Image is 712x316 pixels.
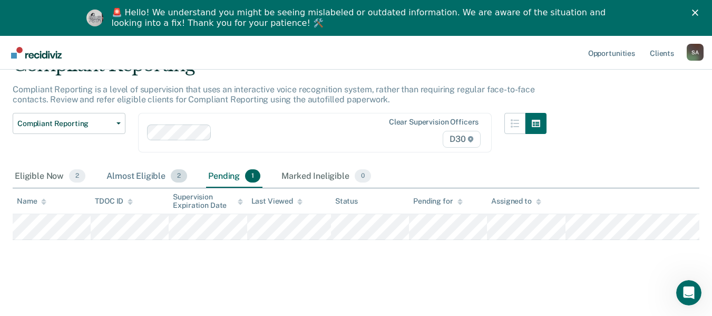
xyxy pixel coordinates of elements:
img: Recidiviz [11,47,62,59]
div: Almost Eligible2 [104,165,189,188]
div: Close [692,9,703,16]
iframe: Intercom live chat [676,280,701,305]
span: 0 [355,169,371,183]
img: Profile image for Kim [86,9,103,26]
div: Pending for [413,197,462,206]
div: Assigned to [491,197,541,206]
span: Compliant Reporting [17,119,112,128]
span: 2 [69,169,85,183]
a: Opportunities [586,36,637,70]
span: 1 [245,169,260,183]
p: Compliant Reporting is a level of supervision that uses an interactive voice recognition system, ... [13,84,535,104]
button: Profile dropdown button [687,44,704,61]
div: TDOC ID [95,197,133,206]
button: Compliant Reporting [13,113,125,134]
div: 🚨 Hello! We understand you might be seeing mislabeled or outdated information. We are aware of th... [112,7,609,28]
div: Marked Ineligible0 [279,165,373,188]
span: D30 [443,131,481,148]
div: S A [687,44,704,61]
div: Supervision Expiration Date [173,193,242,210]
div: Status [335,197,358,206]
div: Name [17,197,46,206]
div: Eligible Now2 [13,165,87,188]
div: Clear supervision officers [389,118,479,127]
div: Pending1 [206,165,262,188]
a: Clients [648,36,676,70]
span: 2 [171,169,187,183]
div: Last Viewed [251,197,303,206]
